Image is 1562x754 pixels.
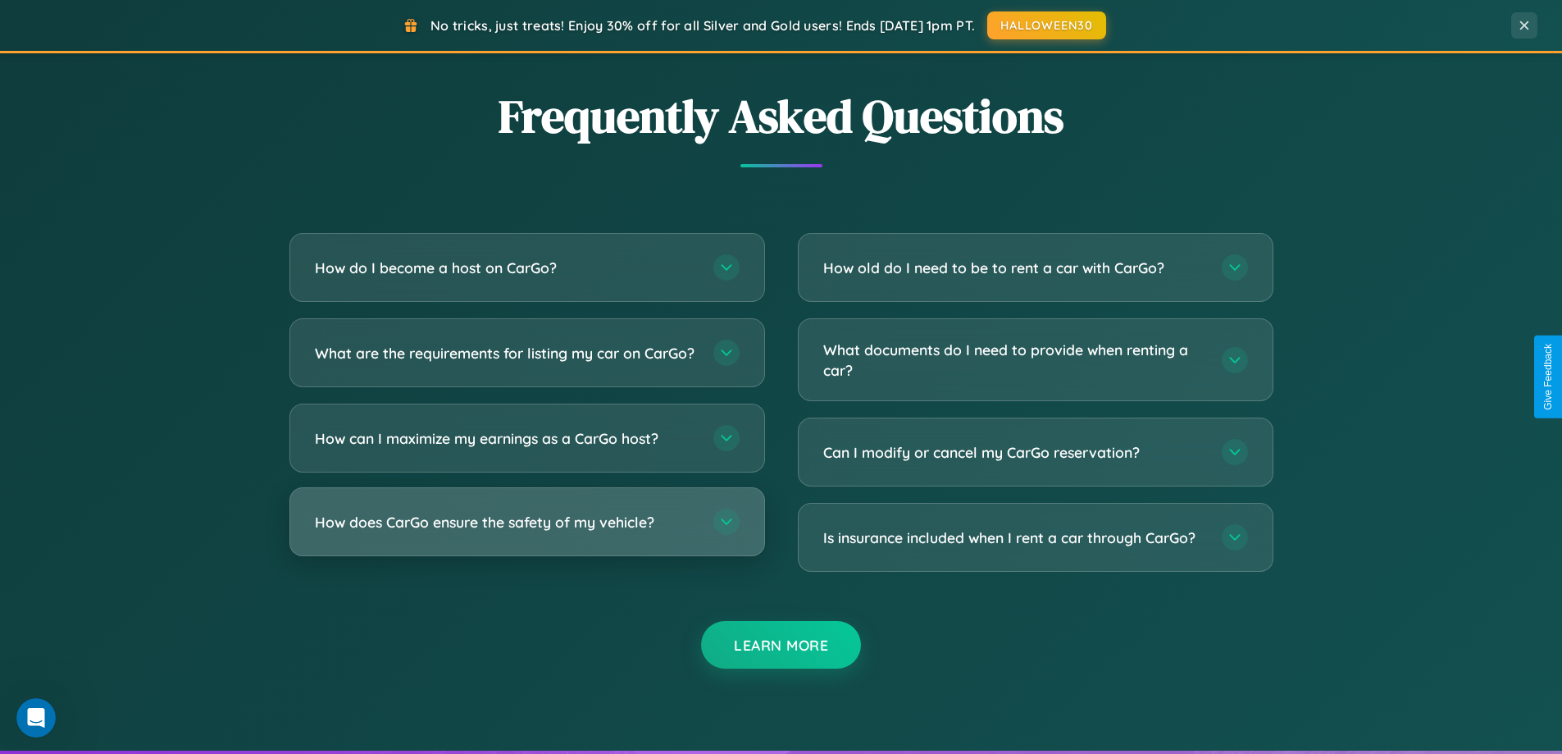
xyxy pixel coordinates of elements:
h2: Frequently Asked Questions [289,85,1273,148]
h3: What documents do I need to provide when renting a car? [823,340,1205,380]
div: Give Feedback [1542,344,1554,410]
button: Learn More [701,621,861,669]
h3: How old do I need to be to rent a car with CarGo? [823,258,1205,278]
h3: How do I become a host on CarGo? [315,258,697,278]
h3: How does CarGo ensure the safety of my vehicle? [315,512,697,532]
h3: What are the requirements for listing my car on CarGo? [315,343,697,363]
button: HALLOWEEN30 [987,11,1106,39]
h3: Can I modify or cancel my CarGo reservation? [823,442,1205,463]
span: No tricks, just treats! Enjoy 30% off for all Silver and Gold users! Ends [DATE] 1pm PT. [430,17,975,34]
h3: Is insurance included when I rent a car through CarGo? [823,528,1205,548]
iframe: Intercom live chat [16,698,56,738]
h3: How can I maximize my earnings as a CarGo host? [315,428,697,449]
